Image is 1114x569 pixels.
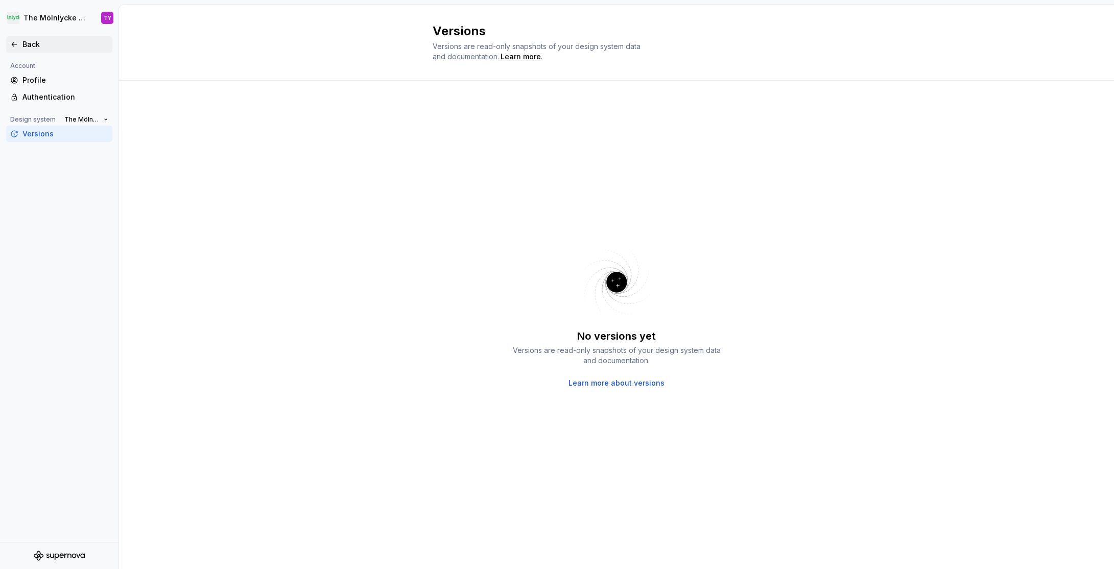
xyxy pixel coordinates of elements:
div: The Mölnlycke Experience [23,13,89,23]
a: Learn more about versions [568,378,665,388]
a: Learn more [501,52,541,62]
div: Design system [6,113,60,126]
a: Authentication [6,89,112,105]
div: Authentication [22,92,108,102]
div: TY [104,14,111,22]
a: Profile [6,72,112,88]
div: Profile [22,75,108,85]
img: 91fb9bbd-befe-470e-ae9b-8b56c3f0f44a.png [7,12,19,24]
svg: Supernova Logo [34,551,85,561]
span: The Mölnlycke Experience [64,115,100,124]
h2: Versions [433,23,788,39]
a: Versions [6,126,112,142]
div: Versions are read-only snapshots of your design system data and documentation. [509,345,724,366]
button: The Mölnlycke ExperienceTY [2,7,116,29]
div: Back [22,39,108,50]
div: Versions [22,129,108,139]
span: . [499,53,542,61]
a: Back [6,36,112,53]
span: Versions are read-only snapshots of your design system data and documentation. [433,42,641,61]
div: Account [6,60,39,72]
div: No versions yet [577,329,656,343]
